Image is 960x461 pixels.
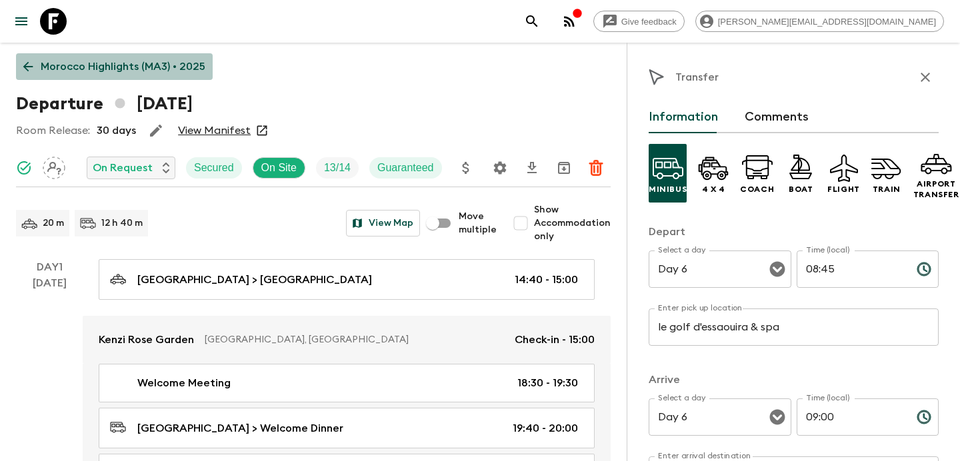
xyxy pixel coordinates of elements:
button: search adventures [519,8,545,35]
button: Choose time, selected time is 8:45 AM [911,256,937,282]
p: Coach [740,184,774,195]
p: Train [873,184,901,195]
p: Morocco Highlights (MA3) • 2025 [41,59,205,75]
p: 14:40 - 15:00 [515,272,578,288]
p: 4 x 4 [702,184,725,195]
label: Enter pick up location [658,302,743,314]
input: hh:mm [797,250,906,288]
p: [GEOGRAPHIC_DATA] > Welcome Dinner [137,420,343,436]
p: On Request [93,160,153,176]
div: Secured [186,157,242,179]
button: Update Price, Early Bird Discount and Costs [453,155,479,181]
span: Give feedback [614,17,684,27]
p: Kenzi Rose Garden [99,332,194,348]
p: [GEOGRAPHIC_DATA], [GEOGRAPHIC_DATA] [205,333,504,346]
p: Transfer [675,69,719,85]
button: Information [649,101,718,133]
p: [GEOGRAPHIC_DATA] > [GEOGRAPHIC_DATA] [137,272,372,288]
label: Select a day [658,244,705,256]
button: Choose time, selected time is 9:00 AM [911,404,937,430]
a: Welcome Meeting18:30 - 19:30 [99,364,595,402]
a: Morocco Highlights (MA3) • 2025 [16,53,213,80]
a: [GEOGRAPHIC_DATA] > Welcome Dinner19:40 - 20:00 [99,408,595,448]
label: Time (local) [806,392,849,404]
a: Give feedback [593,11,685,32]
p: 30 days [97,123,136,139]
p: Check-in - 15:00 [515,332,595,348]
p: Airport Transfer [913,179,959,200]
button: menu [8,8,35,35]
button: Download CSV [519,155,545,181]
p: Day 1 [16,259,83,275]
button: Delete [583,155,609,181]
p: 13 / 14 [324,160,351,176]
p: Welcome Meeting [137,375,231,391]
label: Select a day [658,392,705,404]
span: Show Accommodation only [534,203,611,243]
div: Trip Fill [316,157,359,179]
button: View Map [346,210,420,236]
p: 20 m [43,217,64,230]
button: Open [768,408,787,426]
a: Kenzi Rose Garden[GEOGRAPHIC_DATA], [GEOGRAPHIC_DATA]Check-in - 15:00 [83,316,611,364]
svg: Synced Successfully [16,160,32,176]
p: On Site [261,160,297,176]
span: Move multiple [459,210,497,236]
a: View Manifest [178,124,251,137]
button: Archive (Completed, Cancelled or Unsynced Departures only) [551,155,577,181]
p: Depart [649,224,939,240]
a: [GEOGRAPHIC_DATA] > [GEOGRAPHIC_DATA]14:40 - 15:00 [99,259,595,300]
button: Settings [487,155,513,181]
span: Assign pack leader [43,161,65,171]
p: Boat [789,184,813,195]
p: Room Release: [16,123,90,139]
p: 12 h 40 m [101,217,143,230]
p: 18:30 - 19:30 [517,375,578,391]
p: Arrive [649,372,939,388]
label: Time (local) [806,244,849,256]
button: Open [768,260,787,278]
div: On Site [253,157,305,179]
h1: Departure [DATE] [16,91,193,117]
button: Comments [745,101,809,133]
span: [PERSON_NAME][EMAIL_ADDRESS][DOMAIN_NAME] [711,17,943,27]
p: Minibus [649,184,687,195]
p: Secured [194,160,234,176]
p: 19:40 - 20:00 [513,420,578,436]
input: hh:mm [797,398,906,436]
div: [PERSON_NAME][EMAIL_ADDRESS][DOMAIN_NAME] [695,11,944,32]
p: Flight [827,184,860,195]
p: Guaranteed [377,160,434,176]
